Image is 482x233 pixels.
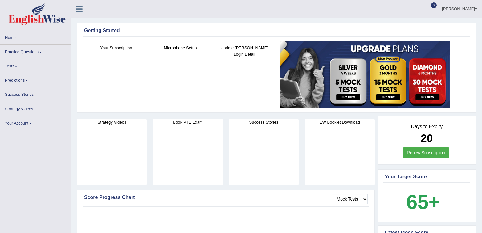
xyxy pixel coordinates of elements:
[385,124,469,129] h4: Days to Expiry
[280,41,450,108] img: small5.jpg
[215,44,273,57] h4: Update [PERSON_NAME] Login Detail
[229,119,299,125] h4: Success Stories
[84,27,469,34] div: Getting Started
[153,119,223,125] h4: Book PTE Exam
[421,132,433,144] b: 20
[0,102,71,114] a: Strategy Videos
[305,119,374,125] h4: EW Booklet Download
[431,2,437,8] span: 0
[0,45,71,57] a: Practice Questions
[151,44,209,51] h4: Microphone Setup
[403,147,449,158] a: Renew Subscription
[385,173,469,180] div: Your Target Score
[0,73,71,85] a: Predictions
[0,59,71,71] a: Tests
[0,87,71,100] a: Success Stories
[84,194,368,201] div: Score Progress Chart
[406,191,440,213] b: 65+
[0,31,71,43] a: Home
[77,119,147,125] h4: Strategy Videos
[87,44,145,51] h4: Your Subscription
[0,116,71,128] a: Your Account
